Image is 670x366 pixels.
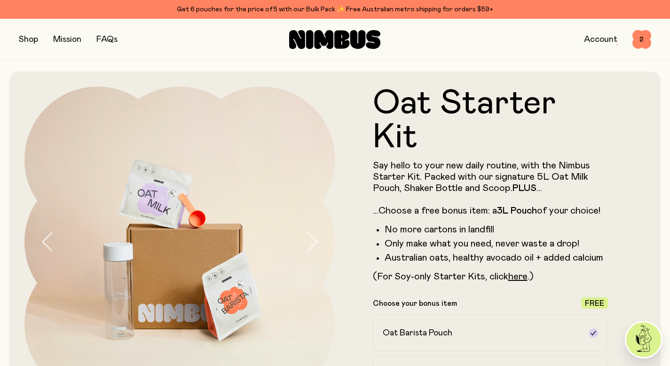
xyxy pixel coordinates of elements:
[373,271,608,282] p: (For Soy-only Starter Kits, click .)
[584,35,617,44] a: Account
[385,224,608,235] li: No more cartons in landfill
[511,206,537,215] strong: Pouch
[385,252,608,263] li: Australian oats, healthy avocado oil + added calcium
[19,4,651,15] div: Get 6 pouches for the price of 5 with our Bulk Pack ✨ Free Australian metro shipping for orders $59+
[383,327,452,339] h2: Oat Barista Pouch
[512,183,536,193] strong: PLUS
[632,30,651,49] button: 2
[373,299,457,308] p: Choose your bonus item
[373,160,608,216] p: Say hello to your new daily routine, with the Nimbus Starter Kit. Packed with our signature 5L Oa...
[53,35,81,44] a: Mission
[96,35,118,44] a: FAQs
[626,322,661,357] img: agent
[585,300,604,307] span: Free
[497,206,508,215] strong: 3L
[373,87,608,154] h1: Oat Starter Kit
[508,272,528,281] a: here
[385,238,608,249] li: Only make what you need, never waste a drop!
